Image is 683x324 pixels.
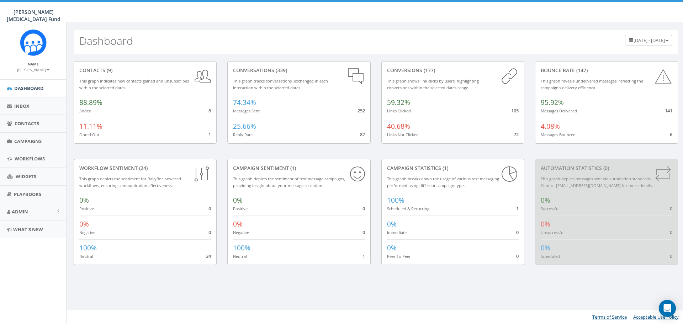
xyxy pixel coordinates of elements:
small: Reply Rate [233,132,253,137]
span: 8 [208,107,211,114]
span: Widgets [16,173,36,180]
small: Links Not Clicked [387,132,419,137]
div: Campaign Sentiment [233,165,365,172]
span: 0% [79,196,89,205]
small: Neutral [79,254,93,259]
small: Unsuccessful [541,230,565,235]
span: 24 [206,253,211,259]
small: Peer To Peer [387,254,411,259]
div: Campaign Statistics [387,165,519,172]
small: Scheduled & Recurring [387,206,429,211]
small: Name [28,62,39,67]
small: Positive [79,206,94,211]
small: Negative [233,230,249,235]
span: 105 [511,107,519,114]
span: 0% [79,219,89,229]
span: Inbox [14,103,30,109]
div: contacts [79,67,211,74]
span: 0 [670,205,672,212]
span: 0% [387,219,397,229]
small: Positive [233,206,248,211]
small: This graph tracks conversations, exchanged in each interaction within the selected dates. [233,78,328,90]
small: Neutral [233,254,247,259]
span: 95.92% [541,98,564,107]
small: Opted Out [79,132,99,137]
span: Playbooks [14,191,41,197]
small: This graph shows link clicks by users, highlighting conversions within the selected dates range. [387,78,479,90]
span: 252 [358,107,365,114]
div: Automation Statistics [541,165,672,172]
small: [PERSON_NAME] [17,67,49,72]
span: (1) [289,165,296,171]
span: 0 [208,205,211,212]
span: What's New [13,226,43,233]
span: 141 [665,107,672,114]
span: 0 [208,229,211,235]
span: Admin [12,208,28,215]
span: 0 [516,229,519,235]
div: Open Intercom Messenger [659,300,676,317]
span: 87 [360,131,365,138]
div: conversions [387,67,519,74]
small: This graph indicates new contacts gained and unsubscribes within the selected dates. [79,78,189,90]
span: (9) [105,67,112,74]
small: Negative [79,230,95,235]
a: Terms of Service [592,314,627,320]
span: Workflows [15,155,45,162]
span: 0% [541,219,550,229]
span: 40.68% [387,122,410,131]
span: 11.11% [79,122,102,131]
small: Messages Delivered [541,108,577,113]
span: 0 [516,253,519,259]
span: 4.08% [541,122,560,131]
span: 100% [387,196,404,205]
span: 6 [670,131,672,138]
span: 1 [516,205,519,212]
span: 100% [79,243,97,253]
span: Campaigns [14,138,42,144]
span: (147) [575,67,588,74]
small: Links Clicked [387,108,411,113]
span: [PERSON_NAME] [MEDICAL_DATA] Fund [7,9,60,22]
img: Rally_Corp_Logo_1.png [20,29,47,56]
span: [DATE] - [DATE] [634,37,665,43]
small: This graph reveals undelivered messages, reflecting the campaign's delivery efficiency. [541,78,643,90]
span: 0 [670,229,672,235]
span: 72 [514,131,519,138]
small: Messages Sent [233,108,260,113]
span: 88.89% [79,98,102,107]
small: Successful [541,206,560,211]
span: 0% [387,243,397,253]
small: Immediate [387,230,407,235]
span: 0 [362,205,365,212]
span: 0% [541,243,550,253]
small: Messages Bounced [541,132,576,137]
a: [PERSON_NAME] [17,66,49,73]
small: Scheduled [541,254,560,259]
div: Bounce Rate [541,67,672,74]
span: 0% [541,196,550,205]
span: (0) [602,165,609,171]
span: 0% [233,196,243,205]
span: Dashboard [14,85,44,91]
span: 0% [233,219,243,229]
span: 1 [362,253,365,259]
small: This graph depicts messages sent via automation standards. Contact [EMAIL_ADDRESS][DOMAIN_NAME] f... [541,176,653,188]
small: This graph depicts the sentiment of text message campaigns, providing insight about your message ... [233,176,345,188]
small: This graph depicts the sentiment for RallyBot-powered workflows, ensuring communication effective... [79,176,181,188]
span: (339) [274,67,287,74]
span: 1 [208,131,211,138]
div: conversations [233,67,365,74]
h2: Dashboard [79,35,133,47]
span: (177) [422,67,435,74]
span: 0 [362,229,365,235]
span: 74.34% [233,98,256,107]
span: Contacts [15,120,39,127]
span: 25.66% [233,122,256,131]
span: (1) [441,165,448,171]
span: 0 [670,253,672,259]
div: Workflow Sentiment [79,165,211,172]
a: Acceptable Use Policy [633,314,679,320]
span: (24) [138,165,148,171]
small: Added [79,108,91,113]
